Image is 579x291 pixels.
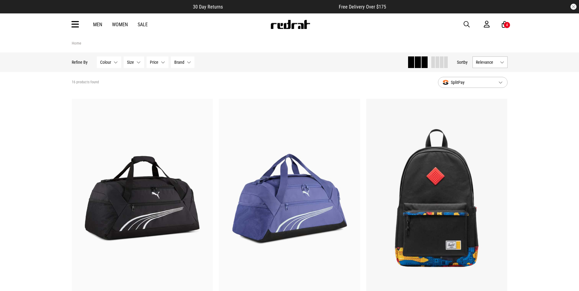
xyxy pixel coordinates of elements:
[457,59,468,66] button: Sortby
[72,41,81,45] a: Home
[72,80,99,85] span: 16 products found
[476,60,498,65] span: Relevance
[438,77,508,88] button: SplitPay
[506,23,508,27] div: 4
[235,4,327,10] iframe: Customer reviews powered by Trustpilot
[100,60,111,65] span: Colour
[472,56,508,68] button: Relevance
[112,22,128,27] a: Women
[270,20,310,29] img: Redrat logo
[443,79,494,86] span: SplitPay
[443,80,448,85] img: splitpay-icon.png
[171,56,194,68] button: Brand
[147,56,168,68] button: Price
[502,21,508,28] a: 4
[127,60,134,65] span: Size
[97,56,121,68] button: Colour
[138,22,148,27] a: Sale
[124,56,144,68] button: Size
[150,60,158,65] span: Price
[72,60,88,65] p: Refine By
[93,22,102,27] a: Men
[174,60,184,65] span: Brand
[464,60,468,65] span: by
[339,4,386,10] span: Free Delivery Over $175
[193,4,223,10] span: 30 Day Returns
